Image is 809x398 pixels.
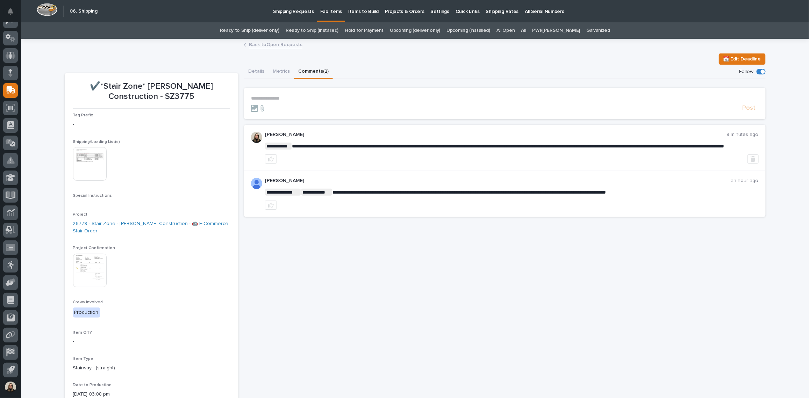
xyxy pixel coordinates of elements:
[251,132,262,143] img: ALV-UjUW5P6fp_EKJDib9bSu4i9siC2VWaYoJ4wmsxqwS8ugEzqt2jUn7pYeYhA5TGr5A6D3IzuemHUGlvM5rCUNVp4NrpVac...
[73,338,230,345] p: -
[73,121,230,128] p: -
[73,81,230,102] p: ✔️*Stair Zone* [PERSON_NAME] Construction - SZ3775
[265,154,277,164] button: like this post
[521,22,526,39] a: All
[731,178,759,184] p: an hour ago
[73,113,93,117] span: Tag Prefix
[73,391,230,398] p: [DATE] 03:08 pm
[532,22,580,39] a: PWI/[PERSON_NAME]
[73,140,120,144] span: Shipping/Loading List(s)
[73,357,94,361] span: Item Type
[446,22,490,39] a: Upcoming (installed)
[73,246,115,250] span: Project Confirmation
[747,154,759,164] button: Delete post
[73,383,112,387] span: Date to Production
[73,212,88,217] span: Project
[743,104,756,112] span: Post
[73,300,103,304] span: Crews Involved
[496,22,515,39] a: All Open
[251,178,262,189] img: AD5-WCmqz5_Kcnfb-JNJs0Fv3qBS0Jz1bxG2p1UShlkZ8J-3JKvvASxRW6Lr0wxC8O3POQnnEju8qItGG9E5Uxbglh-85Yquq...
[739,69,754,75] p: Follow
[3,4,18,19] button: Notifications
[265,178,731,184] p: [PERSON_NAME]
[73,220,230,235] a: 26779 - Stair Zone - [PERSON_NAME] Construction - 🤖 E-Commerce Stair Order
[719,53,766,65] button: 📆 Edit Deadline
[73,331,92,335] span: Item QTY
[269,65,294,79] button: Metrics
[723,55,761,63] span: 📆 Edit Deadline
[70,8,98,14] h2: 06. Shipping
[265,201,277,210] button: like this post
[244,65,269,79] button: Details
[249,40,302,48] a: Back toOpen Requests
[73,194,112,198] span: Special Instructions
[73,307,100,318] div: Production
[73,364,230,372] p: Stairway - (straight)
[740,104,759,112] button: Post
[265,132,727,138] p: [PERSON_NAME]
[294,65,333,79] button: Comments (2)
[390,22,440,39] a: Upcoming (deliver only)
[220,22,279,39] a: Ready to Ship (deliver only)
[727,132,759,138] p: 8 minutes ago
[37,3,57,16] img: Workspace Logo
[9,8,18,20] div: Notifications
[345,22,384,39] a: Hold for Payment
[286,22,338,39] a: Ready to Ship (installed)
[586,22,610,39] a: Galvanized
[3,380,18,395] button: users-avatar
